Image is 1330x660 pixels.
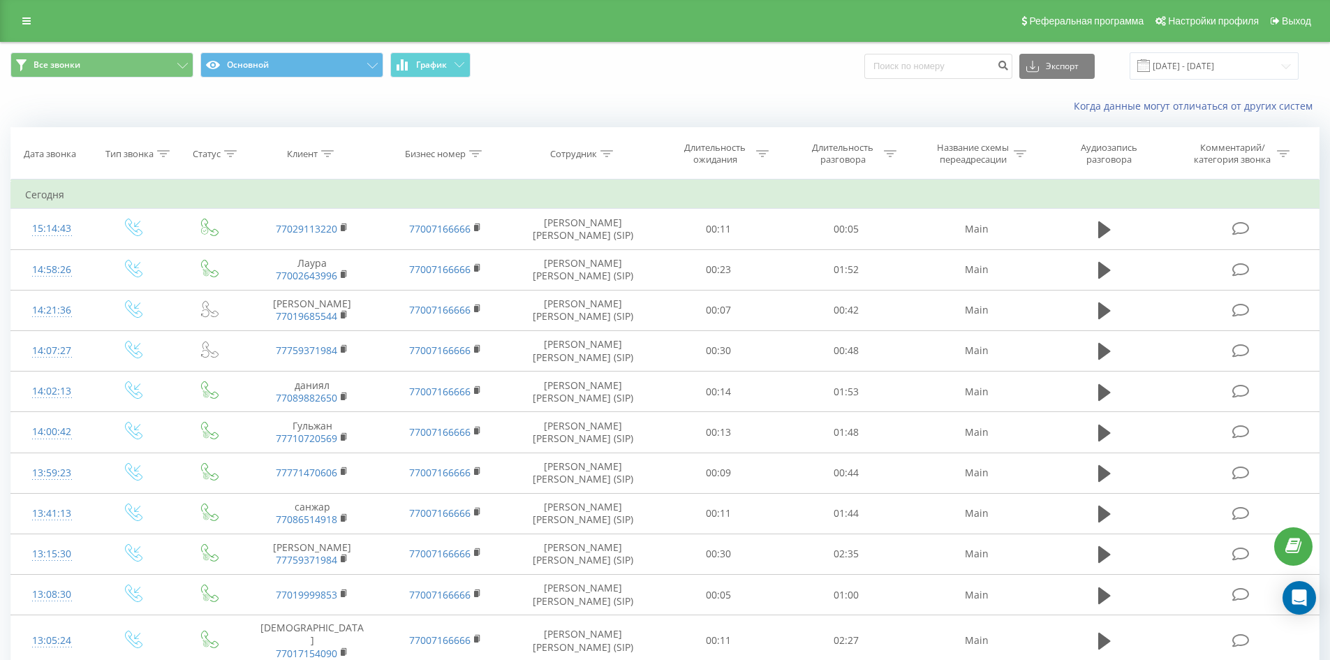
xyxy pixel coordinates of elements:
div: 15:14:43 [25,215,79,242]
a: 77007166666 [409,344,471,357]
td: Сегодня [11,181,1320,209]
a: 77019999853 [276,588,337,601]
td: 00:23 [655,249,783,290]
div: Статус [193,148,221,160]
td: 00:09 [655,453,783,493]
a: 77007166666 [409,506,471,520]
div: Тип звонка [105,148,154,160]
td: 01:52 [783,249,910,290]
td: [PERSON_NAME] [PERSON_NAME] (SIP) [512,209,655,249]
a: 77089882650 [276,391,337,404]
td: Main [910,534,1042,574]
span: Настройки профиля [1168,15,1259,27]
div: Длительность ожидания [678,142,753,166]
td: 00:30 [655,330,783,371]
button: Все звонки [10,52,193,78]
td: санжар [246,493,378,534]
a: 77759371984 [276,344,337,357]
td: 01:44 [783,493,910,534]
td: Main [910,372,1042,412]
div: 13:59:23 [25,460,79,487]
a: 77002643996 [276,269,337,282]
button: Экспорт [1019,54,1095,79]
a: 77017154090 [276,647,337,660]
div: 13:41:13 [25,500,79,527]
a: 77771470606 [276,466,337,479]
div: Название схемы переадресации [936,142,1010,166]
a: 77759371984 [276,553,337,566]
td: даниял [246,372,378,412]
td: 01:00 [783,575,910,615]
div: 13:05:24 [25,627,79,654]
span: Все звонки [34,59,80,71]
div: 14:02:13 [25,378,79,405]
button: Основной [200,52,383,78]
td: Гульжан [246,412,378,453]
a: 77007166666 [409,263,471,276]
a: 77007166666 [409,303,471,316]
td: 00:11 [655,493,783,534]
a: 77007166666 [409,222,471,235]
span: График [416,60,447,70]
td: Лаура [246,249,378,290]
td: 00:05 [655,575,783,615]
div: Длительность разговора [806,142,880,166]
td: Main [910,412,1042,453]
td: 01:48 [783,412,910,453]
div: Клиент [287,148,318,160]
div: 14:00:42 [25,418,79,446]
div: 14:58:26 [25,256,79,284]
td: 00:11 [655,209,783,249]
a: 77029113220 [276,222,337,235]
td: 00:14 [655,372,783,412]
td: Main [910,249,1042,290]
td: 00:13 [655,412,783,453]
td: Main [910,209,1042,249]
button: График [390,52,471,78]
a: 77019685544 [276,309,337,323]
input: Поиск по номеру [864,54,1012,79]
td: [PERSON_NAME] [PERSON_NAME] (SIP) [512,493,655,534]
div: Аудиозапись разговора [1063,142,1154,166]
td: 00:30 [655,534,783,574]
td: Main [910,493,1042,534]
td: 01:53 [783,372,910,412]
td: 00:44 [783,453,910,493]
div: 14:07:27 [25,337,79,365]
div: Комментарий/категория звонка [1192,142,1273,166]
a: Когда данные могут отличаться от других систем [1074,99,1320,112]
td: Main [910,330,1042,371]
div: Дата звонка [24,148,76,160]
a: 77086514918 [276,513,337,526]
a: 77007166666 [409,588,471,601]
td: [PERSON_NAME] [246,290,378,330]
div: 14:21:36 [25,297,79,324]
a: 77007166666 [409,385,471,398]
td: [PERSON_NAME] [PERSON_NAME] (SIP) [512,372,655,412]
a: 77007166666 [409,633,471,647]
td: [PERSON_NAME] [PERSON_NAME] (SIP) [512,249,655,290]
span: Реферальная программа [1029,15,1144,27]
td: [PERSON_NAME] [PERSON_NAME] (SIP) [512,575,655,615]
a: 77710720569 [276,432,337,445]
td: Main [910,290,1042,330]
a: 77007166666 [409,466,471,479]
td: 02:35 [783,534,910,574]
div: Бизнес номер [405,148,466,160]
span: Выход [1282,15,1311,27]
td: [PERSON_NAME] [PERSON_NAME] (SIP) [512,534,655,574]
td: [PERSON_NAME] [PERSON_NAME] (SIP) [512,412,655,453]
a: 77007166666 [409,425,471,439]
td: 00:05 [783,209,910,249]
div: Open Intercom Messenger [1283,581,1316,615]
a: 77007166666 [409,547,471,560]
td: 00:42 [783,290,910,330]
td: 00:07 [655,290,783,330]
td: [PERSON_NAME] [PERSON_NAME] (SIP) [512,290,655,330]
td: [PERSON_NAME] [PERSON_NAME] (SIP) [512,330,655,371]
div: 13:15:30 [25,541,79,568]
td: [PERSON_NAME] [PERSON_NAME] (SIP) [512,453,655,493]
td: Main [910,453,1042,493]
div: Сотрудник [550,148,597,160]
div: 13:08:30 [25,581,79,608]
